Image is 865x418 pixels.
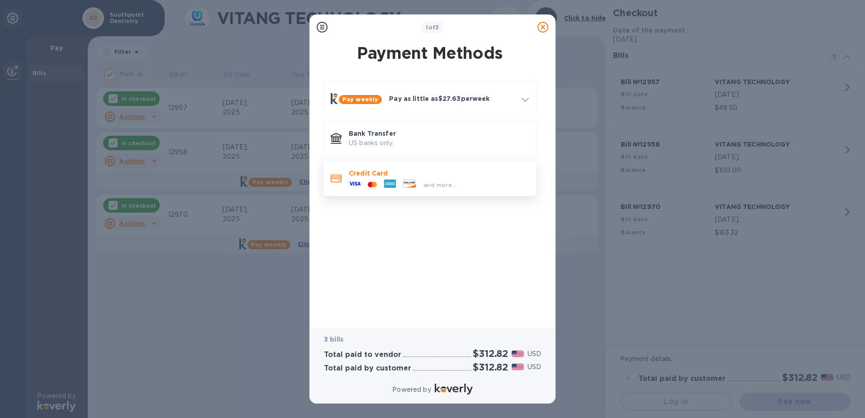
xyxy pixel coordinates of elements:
[324,336,343,343] b: 3 bills
[423,181,456,188] span: and more...
[324,364,411,373] h3: Total paid by customer
[528,362,541,372] p: USD
[435,384,473,394] img: Logo
[392,385,431,394] p: Powered by
[528,349,541,359] p: USD
[349,138,529,148] p: US banks only.
[389,94,514,103] p: Pay as little as $27.63 per week
[512,351,524,357] img: USD
[321,43,538,62] h1: Payment Methods
[324,351,401,359] h3: Total paid to vendor
[473,361,508,373] h2: $312.82
[426,24,428,31] span: 1
[426,24,439,31] b: of 3
[349,169,529,178] p: Credit Card
[512,364,524,370] img: USD
[473,348,508,359] h2: $312.82
[342,96,378,103] b: Pay weekly
[349,129,529,138] p: Bank Transfer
